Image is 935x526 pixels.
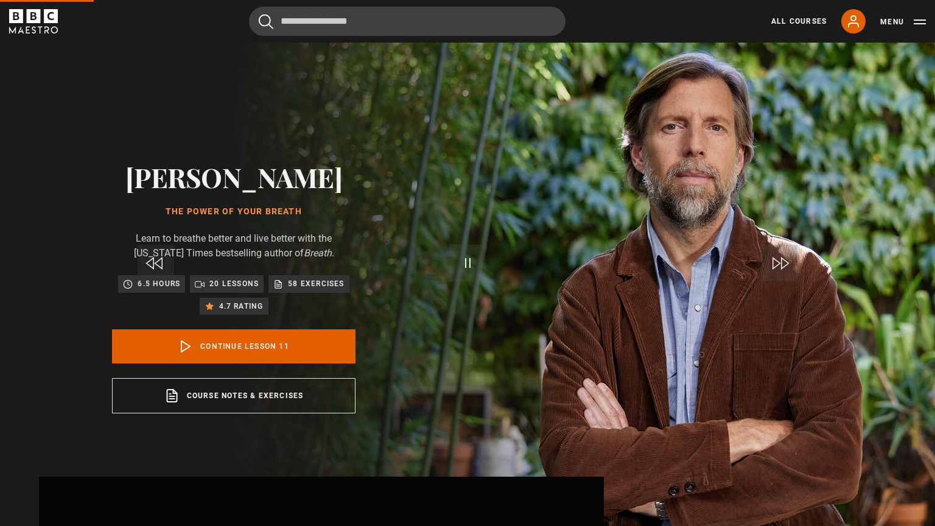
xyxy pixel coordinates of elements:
button: Submit the search query [259,14,273,29]
p: 58 exercises [288,278,344,290]
h2: [PERSON_NAME] [112,161,355,192]
a: Course notes & exercises [112,378,355,413]
button: Toggle navigation [880,16,926,28]
h1: The Power of Your Breath [112,207,355,217]
p: Learn to breathe better and live better with the [US_STATE] Times bestselling author of . [112,231,355,261]
input: Search [249,7,566,36]
svg: BBC Maestro [9,9,58,33]
a: Continue lesson 11 [112,329,355,363]
a: All Courses [771,16,827,27]
i: Breath [304,247,332,259]
p: 6.5 hours [138,278,180,290]
p: 4.7 rating [219,300,264,312]
p: 20 lessons [209,278,259,290]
